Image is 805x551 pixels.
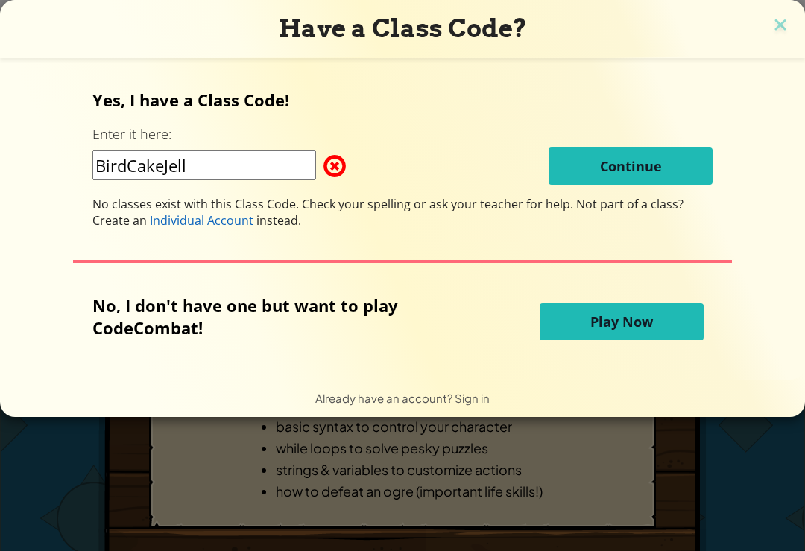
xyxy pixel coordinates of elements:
span: Continue [600,157,662,175]
button: Continue [549,147,713,185]
img: close icon [771,15,790,37]
span: instead. [253,212,301,229]
label: Enter it here: [92,125,171,144]
span: Play Now [590,313,653,331]
span: Individual Account [150,212,253,229]
p: No, I don't have one but want to play CodeCombat! [92,294,456,339]
p: Yes, I have a Class Code! [92,89,713,111]
span: Already have an account? [315,391,455,405]
button: Play Now [540,303,704,340]
span: Not part of a class? Create an [92,196,684,229]
span: No classes exist with this Class Code. Check your spelling or ask your teacher for help. [92,196,576,212]
span: Have a Class Code? [279,13,527,43]
a: Sign in [455,391,490,405]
